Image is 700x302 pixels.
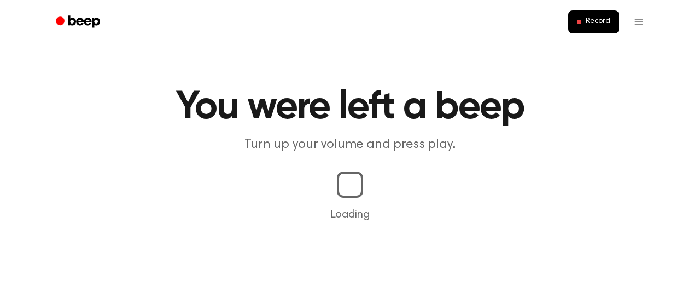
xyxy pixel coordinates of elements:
p: Loading [13,207,687,223]
button: Open menu [626,9,652,35]
a: Beep [48,12,110,33]
span: Record [586,17,610,27]
button: Record [568,10,619,33]
h1: You were left a beep [70,88,630,127]
p: Turn up your volume and press play. [140,136,560,154]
